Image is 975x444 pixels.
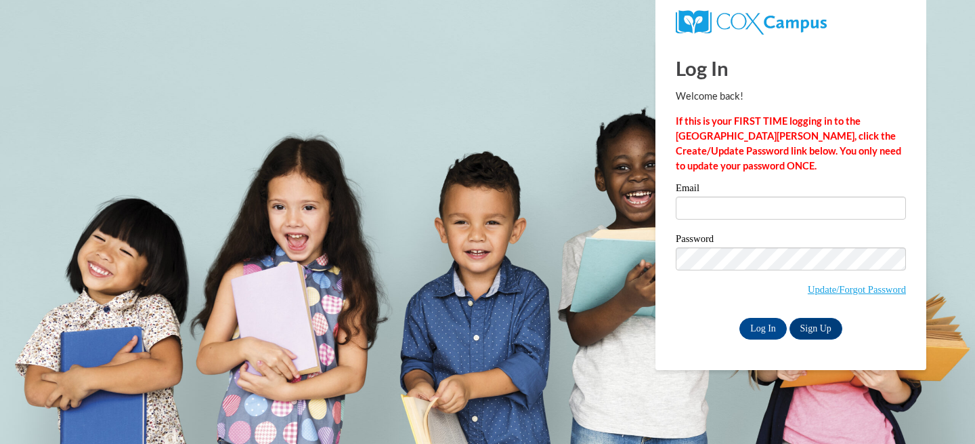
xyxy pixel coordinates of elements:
label: Email [676,183,906,197]
a: Update/Forgot Password [808,284,906,295]
a: COX Campus [676,16,827,27]
h1: Log In [676,54,906,82]
label: Password [676,234,906,247]
strong: If this is your FIRST TIME logging in to the [GEOGRAPHIC_DATA][PERSON_NAME], click the Create/Upd... [676,115,901,171]
input: Log In [739,318,787,340]
a: Sign Up [789,318,842,340]
img: COX Campus [676,10,827,35]
p: Welcome back! [676,89,906,104]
